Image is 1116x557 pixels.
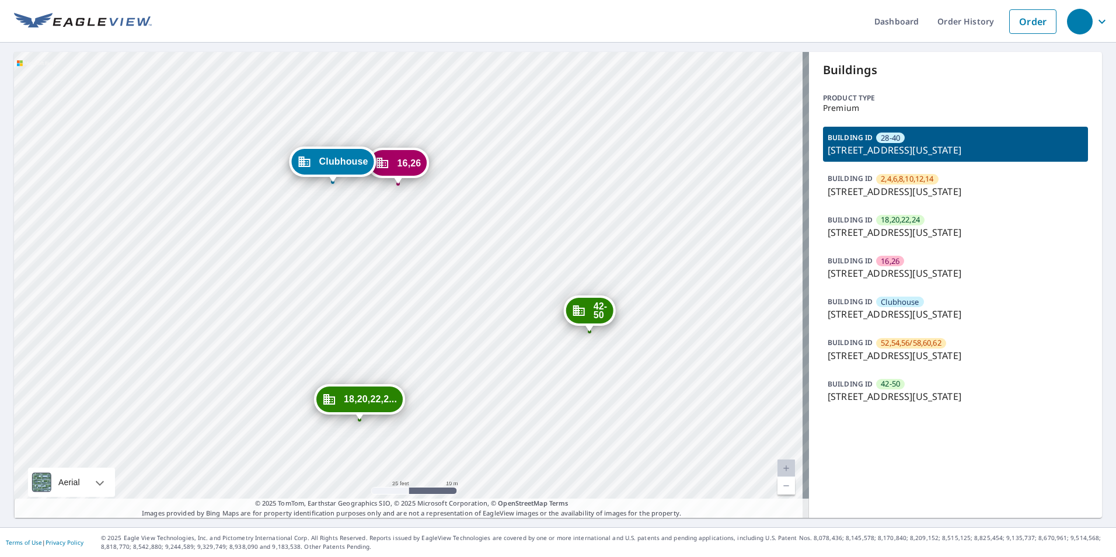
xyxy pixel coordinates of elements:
[828,389,1083,403] p: [STREET_ADDRESS][US_STATE]
[828,266,1083,280] p: [STREET_ADDRESS][US_STATE]
[828,133,873,142] p: BUILDING ID
[777,459,795,477] a: Current Level 20, Zoom In Disabled
[823,61,1088,79] p: Buildings
[828,184,1083,199] p: [STREET_ADDRESS][US_STATE]
[828,225,1083,239] p: [STREET_ADDRESS][US_STATE]
[319,157,368,166] span: Clubhouse
[28,468,115,497] div: Aerial
[881,378,900,389] span: 42-50
[828,173,873,183] p: BUILDING ID
[549,499,569,507] a: Terms
[881,173,933,184] span: 2,4,6,8,10,12,14
[101,534,1110,551] p: © 2025 Eagle View Technologies, Inc. and Pictometry International Corp. All Rights Reserved. Repo...
[397,159,421,168] span: 16,26
[828,349,1083,363] p: [STREET_ADDRESS][US_STATE]
[14,499,809,518] p: Images provided by Bing Maps are for property identification purposes only and are not a represen...
[368,148,430,184] div: Dropped pin, building 16,26, Commercial property, 12726 N Macarthur Blvd Oklahoma City, OK 73142
[828,337,873,347] p: BUILDING ID
[823,103,1088,113] p: Premium
[1009,9,1056,34] a: Order
[777,477,795,495] a: Current Level 20, Zoom Out
[828,143,1083,157] p: [STREET_ADDRESS][US_STATE]
[881,297,919,308] span: Clubhouse
[594,302,608,319] span: 42-50
[498,499,547,507] a: OpenStreetMap
[6,538,42,546] a: Terms of Use
[564,295,616,332] div: Dropped pin, building 42-50, Commercial property, 12746 N Macarthur Blvd Oklahoma City, OK 73142
[55,468,83,497] div: Aerial
[314,384,405,420] div: Dropped pin, building 18,20,22,24, Commercial property, 12722 N Macarthur Blvd Oklahoma City, OK ...
[828,297,873,307] p: BUILDING ID
[344,395,397,403] span: 18,20,22,2...
[828,215,873,225] p: BUILDING ID
[6,539,83,546] p: |
[881,214,920,225] span: 18,20,22,24
[14,13,152,30] img: EV Logo
[828,379,873,389] p: BUILDING ID
[46,538,83,546] a: Privacy Policy
[881,133,900,144] span: 28-40
[828,307,1083,321] p: [STREET_ADDRESS][US_STATE]
[823,93,1088,103] p: Product type
[828,256,873,266] p: BUILDING ID
[881,337,941,349] span: 52,54,56/58,60,62
[881,256,899,267] span: 16,26
[290,147,376,183] div: Dropped pin, building Clubhouse, Commercial property, 12700 N Macarthur Blvd Oklahoma City, OK 73142
[255,499,569,509] span: © 2025 TomTom, Earthstar Geographics SIO, © 2025 Microsoft Corporation, ©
